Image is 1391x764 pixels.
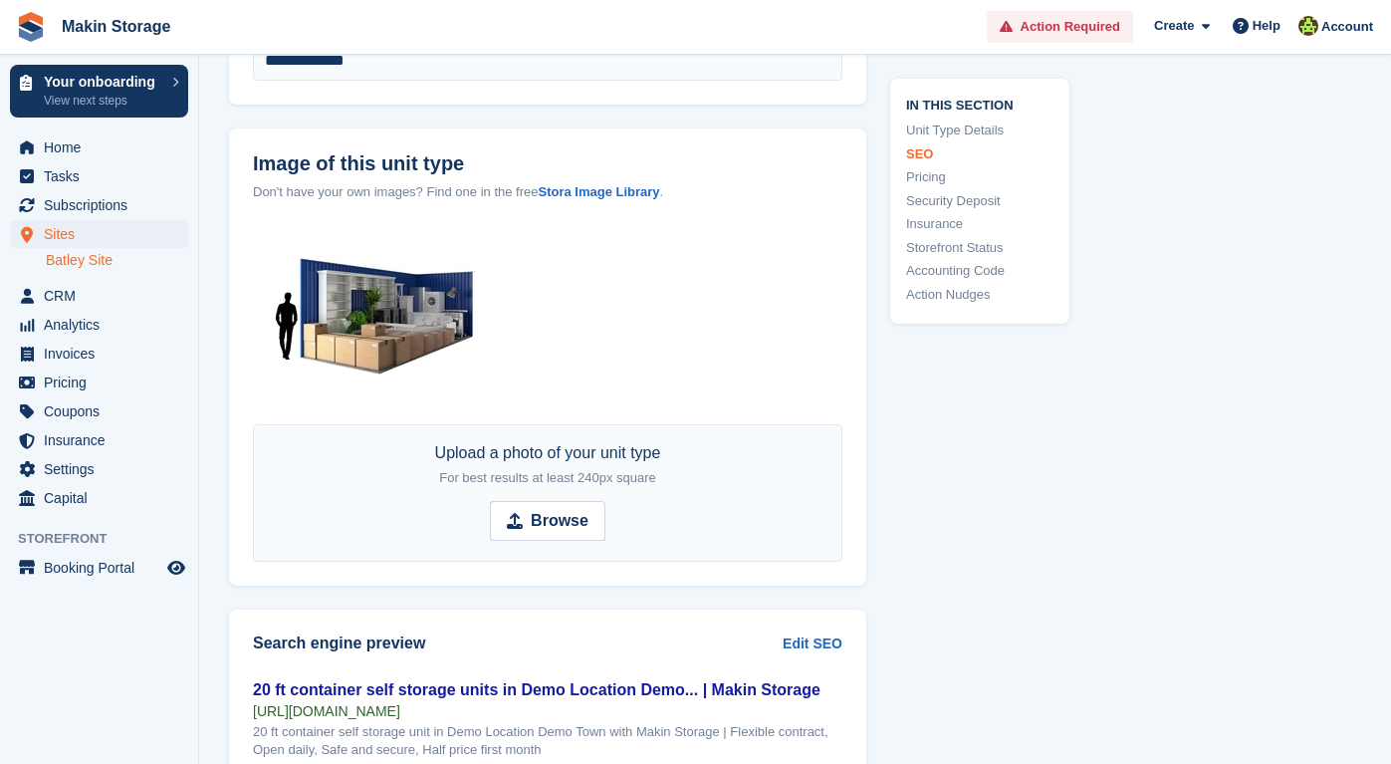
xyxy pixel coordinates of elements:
[44,75,162,89] p: Your onboarding
[906,284,1053,304] a: Action Nudges
[906,214,1053,234] a: Insurance
[164,556,188,580] a: Preview store
[906,190,1053,210] a: Security Deposit
[1321,17,1373,37] span: Account
[253,182,842,202] div: Don't have your own images? Find one in the free .
[253,635,783,652] h2: Search engine preview
[1021,17,1120,37] span: Action Required
[44,554,163,582] span: Booking Portal
[44,340,163,368] span: Invoices
[10,191,188,219] a: menu
[10,282,188,310] a: menu
[10,340,188,368] a: menu
[10,426,188,454] a: menu
[44,484,163,512] span: Capital
[10,484,188,512] a: menu
[10,554,188,582] a: menu
[18,529,198,549] span: Storefront
[538,184,659,199] a: Stora Image Library
[44,92,162,110] p: View next steps
[906,167,1053,187] a: Pricing
[10,133,188,161] a: menu
[253,702,842,720] div: [URL][DOMAIN_NAME]
[439,470,656,485] span: For best results at least 240px square
[10,65,188,118] a: Your onboarding View next steps
[253,678,842,702] div: 20 ft container self storage units in Demo Location Demo... | Makin Storage
[44,191,163,219] span: Subscriptions
[253,152,842,175] label: Image of this unit type
[10,162,188,190] a: menu
[44,426,163,454] span: Insurance
[44,162,163,190] span: Tasks
[44,220,163,248] span: Sites
[46,251,188,270] a: Batley Site
[783,634,842,654] a: Edit SEO
[906,261,1053,281] a: Accounting Code
[10,397,188,425] a: menu
[1253,16,1280,36] span: Help
[10,369,188,396] a: menu
[906,94,1053,113] span: In this section
[531,509,588,533] strong: Browse
[44,369,163,396] span: Pricing
[44,133,163,161] span: Home
[44,397,163,425] span: Coupons
[906,143,1053,163] a: SEO
[906,121,1053,140] a: Unit Type Details
[10,311,188,339] a: menu
[253,226,508,417] img: 20.jpg
[253,723,842,759] div: 20 ft container self storage unit in Demo Location Demo Town with Makin Storage | Flexible contra...
[906,237,1053,257] a: Storefront Status
[44,282,163,310] span: CRM
[16,12,46,42] img: stora-icon-8386f47178a22dfd0bd8f6a31ec36ba5ce8667c1dd55bd0f319d3a0aa187defe.svg
[490,501,605,541] input: Browse
[44,311,163,339] span: Analytics
[435,441,661,489] div: Upload a photo of your unit type
[54,10,178,43] a: Makin Storage
[1298,16,1318,36] img: Makin Storage Team
[10,220,188,248] a: menu
[987,11,1133,44] a: Action Required
[10,455,188,483] a: menu
[44,455,163,483] span: Settings
[1154,16,1194,36] span: Create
